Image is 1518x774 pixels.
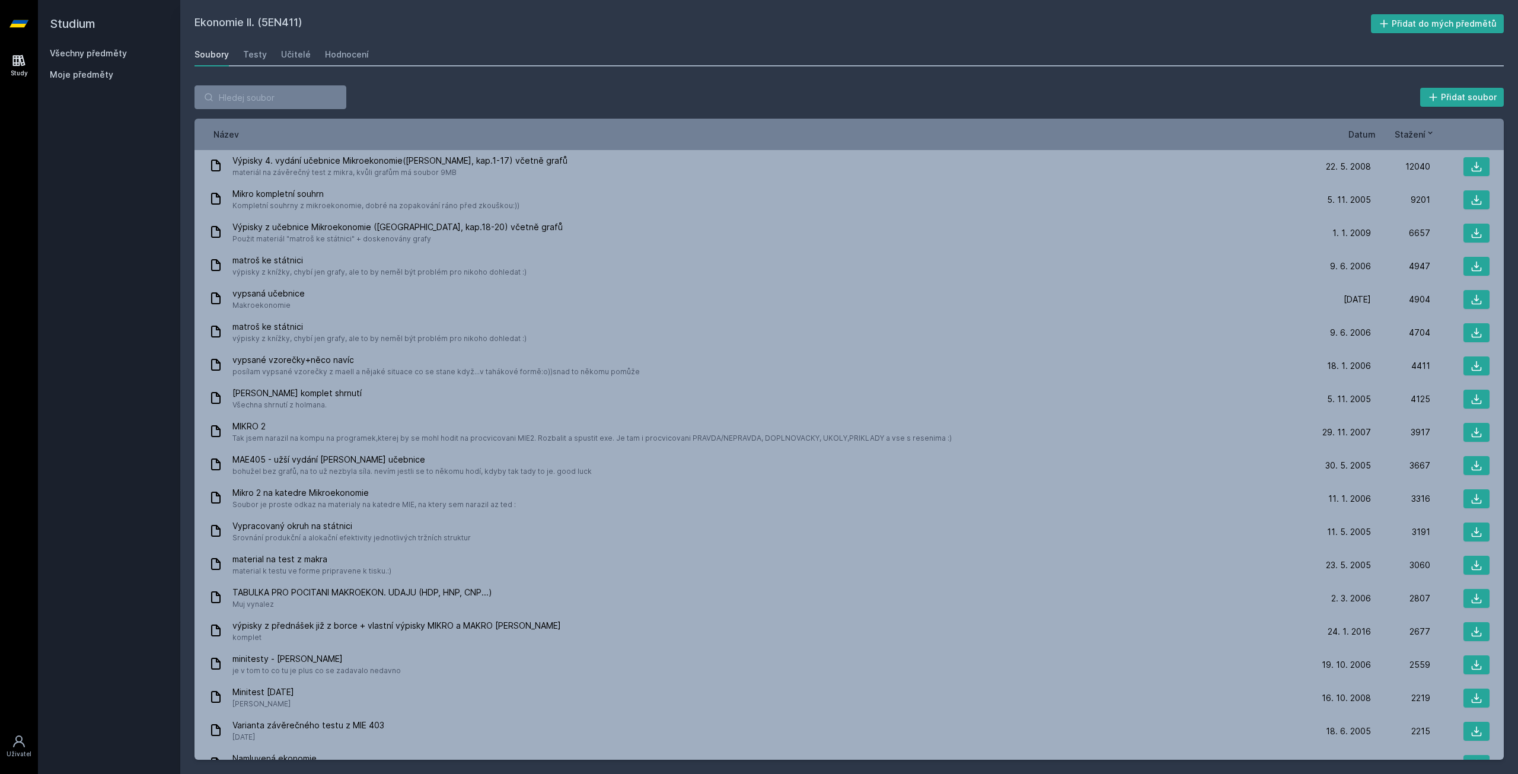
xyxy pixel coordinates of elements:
[2,47,36,84] a: Study
[213,128,239,141] button: Název
[1326,559,1371,571] span: 23. 5. 2005
[232,254,527,266] span: matroš ke státnici
[1326,161,1371,173] span: 22. 5. 2008
[1328,626,1371,638] span: 24. 1. 2016
[1371,593,1430,604] div: 2807
[232,487,516,499] span: Mikro 2 na katedre Mikroekonomie
[1327,360,1371,372] span: 18. 1. 2006
[232,454,592,466] span: MAE405 - užší vydání [PERSON_NAME] učebnice
[1327,393,1371,405] span: 5. 11. 2005
[1331,593,1371,604] span: 2. 3. 2006
[50,69,113,81] span: Moje předměty
[243,49,267,60] div: Testy
[1322,426,1371,438] span: 29. 11. 2007
[232,731,384,743] span: [DATE]
[232,366,640,378] span: posílam vypsané vzorečky z maeII a nějaké situace co se stane když...v tahákové formě:o))snad to ...
[1330,260,1371,272] span: 9. 6. 2006
[1371,227,1430,239] div: 6657
[232,200,519,212] span: Kompletní souhrny z mikroekonomie, dobré na zopakování ráno před zkouškou:))
[1371,460,1430,472] div: 3667
[1371,294,1430,305] div: 4904
[1328,493,1371,505] span: 11. 1. 2006
[232,698,294,710] span: [PERSON_NAME]
[1420,88,1504,107] button: Přidat soubor
[232,300,305,311] span: Makroekonomie
[1327,194,1371,206] span: 5. 11. 2005
[50,48,127,58] a: Všechny předměty
[1327,526,1371,538] span: 11. 5. 2005
[232,167,567,179] span: materiál na závěrečný test z mikra, kvůli grafům má soubor 9MB
[11,69,28,78] div: Study
[243,43,267,66] a: Testy
[232,620,561,632] span: výpisky z přednášek již z borce + vlastní výpisky MIKRO a MAKRO [PERSON_NAME]
[232,499,516,511] span: Soubor je proste odkaz na materialy na katedre MIE, na ktery sem narazil az ted :
[325,49,369,60] div: Hodnocení
[7,750,31,759] div: Uživatel
[232,432,952,444] span: Tak jsem narazil na kompu na programek,kterej by se mohl hodit na procvicovani MIE2. Rozbalit a s...
[232,387,362,399] span: [PERSON_NAME] komplet shrnutí
[1371,327,1430,339] div: 4704
[232,598,492,610] span: Muj vynalez
[232,520,471,532] span: Vypracovaný okruh na státnici
[1395,128,1435,141] button: Stažení
[232,421,952,432] span: MIKRO 2
[325,43,369,66] a: Hodnocení
[1322,692,1371,704] span: 16. 10. 2008
[1371,626,1430,638] div: 2677
[1371,559,1430,571] div: 3060
[232,632,561,644] span: komplet
[1371,14,1504,33] button: Přidat do mých předmětů
[232,399,362,411] span: Všechna shrnutí z holmana.
[232,221,563,233] span: Výpisky z učebnice Mikroekonomie ([GEOGRAPHIC_DATA], kap.18-20) včetně grafů
[232,532,471,544] span: Srovnání produkční a alokační efektivity jednotlivých tržních struktur
[194,43,229,66] a: Soubory
[1322,659,1371,671] span: 19. 10. 2006
[1371,260,1430,272] div: 4947
[232,233,563,245] span: Použit materiál "matroš ke státnici" + doskenovány grafy
[232,719,384,731] span: Varianta závěrečného testu z MIE 403
[1371,692,1430,704] div: 2219
[281,43,311,66] a: Učitelé
[1344,294,1371,305] span: [DATE]
[232,587,492,598] span: TABULKA PRO POCITANI MAKROEKON. UDAJU (HDP, HNP, CNP...)
[1371,526,1430,538] div: 3191
[232,266,527,278] span: výpisky z knížky, chybí jen grafy, ale to by neměl být problém pro nikoho dohledat :)
[1371,161,1430,173] div: 12040
[1325,460,1371,472] span: 30. 5. 2005
[1330,327,1371,339] span: 9. 6. 2006
[1334,759,1371,770] span: 6. 1. 2011
[1371,493,1430,505] div: 3316
[1348,128,1376,141] button: Datum
[232,288,305,300] span: vypsaná učebnice
[1326,725,1371,737] span: 18. 6. 2005
[1371,659,1430,671] div: 2559
[1395,128,1425,141] span: Stažení
[194,14,1371,33] h2: Ekonomie II. (5EN411)
[232,665,401,677] span: je v tom to co tu je plus co se zadavalo nedavno
[232,354,640,366] span: vypsané vzorečky+něco navíc
[281,49,311,60] div: Učitelé
[232,553,391,565] span: material na test z makra
[194,85,346,109] input: Hledej soubor
[1371,194,1430,206] div: 9201
[232,321,527,333] span: matroš ke státnici
[1371,426,1430,438] div: 3917
[232,188,519,200] span: Mikro kompletní souhrn
[1371,725,1430,737] div: 2215
[232,565,391,577] span: material k testu ve forme pripravene k tisku.:)
[1371,360,1430,372] div: 4411
[232,333,527,345] span: výpisky z knížky, chybí jen grafy, ale to by neměl být problém pro nikoho dohledat :)
[232,753,619,765] span: Namluvená ekonomie
[232,155,567,167] span: Výpisky 4. vydání učebnice Mikroekonomie([PERSON_NAME], kap.1-17) včetně grafů
[1371,759,1430,770] div: 2209
[232,653,401,665] span: minitesty - [PERSON_NAME]
[2,728,36,765] a: Uživatel
[194,49,229,60] div: Soubory
[1371,393,1430,405] div: 4125
[1332,227,1371,239] span: 1. 1. 2009
[232,686,294,698] span: Minitest [DATE]
[232,466,592,477] span: bohužel bez grafů, na to už nezbyla síla. nevím jestli se to někomu hodí, kdyby tak tady to je. g...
